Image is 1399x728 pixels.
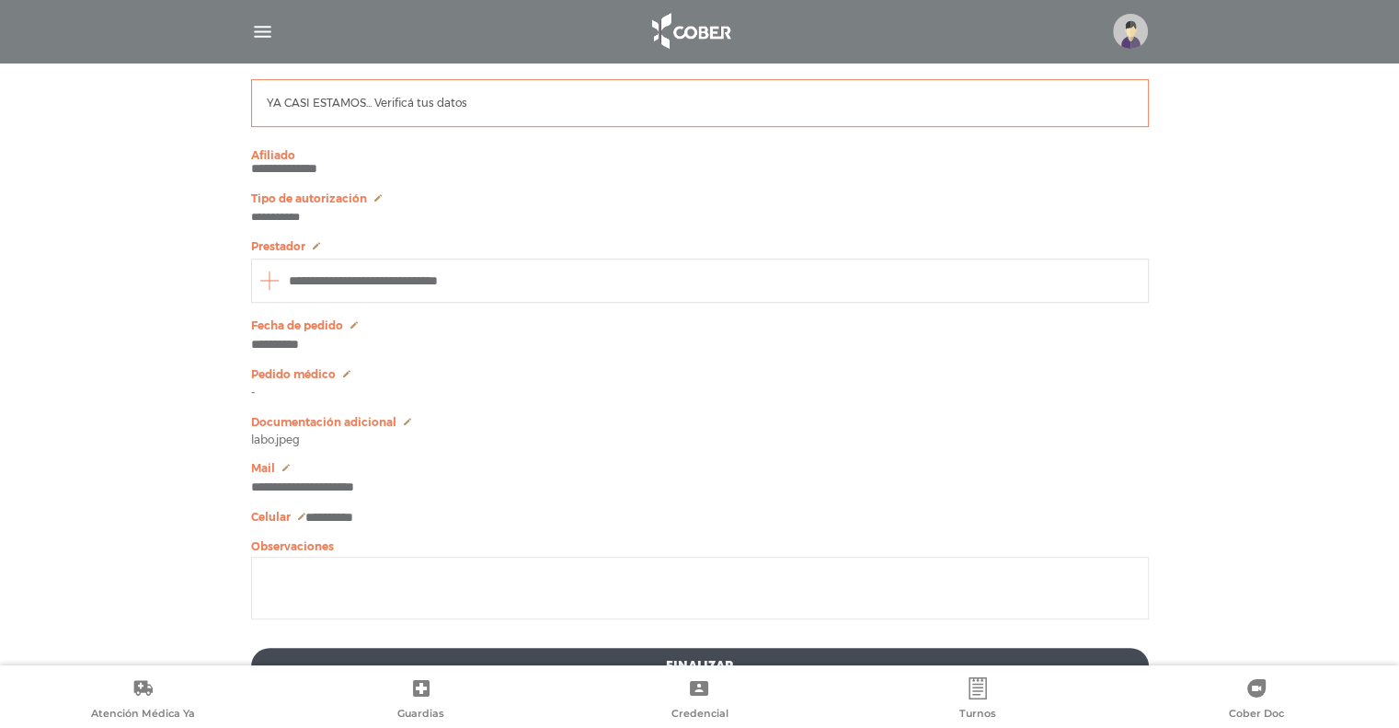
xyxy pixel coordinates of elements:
[1113,14,1148,49] img: profile-placeholder.svg
[560,677,839,724] a: Credencial
[251,540,1149,553] p: Observaciones
[4,677,282,724] a: Atención Médica Ya
[251,511,291,524] span: Celular
[282,677,561,724] a: Guardias
[959,707,996,723] span: Turnos
[251,648,1149,685] button: Finalizar
[251,387,1149,399] p: -
[839,677,1118,724] a: Turnos
[1117,677,1395,724] a: Cober Doc
[397,707,444,723] span: Guardias
[251,368,336,381] span: Pedido médico
[251,416,396,429] span: Documentación adicional
[671,707,728,723] span: Credencial
[91,707,195,723] span: Atención Médica Ya
[251,462,275,475] span: Mail
[251,192,367,205] span: Tipo de autorización
[251,434,300,445] span: labo.jpeg
[642,9,739,53] img: logo_cober_home-white.png
[267,95,467,111] p: YA CASI ESTAMOS... Verificá tus datos
[251,319,343,332] span: Fecha de pedido
[251,149,1149,162] p: Afiliado
[251,20,274,43] img: Cober_menu-lines-white.svg
[1229,707,1284,723] span: Cober Doc
[251,240,305,253] span: Prestador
